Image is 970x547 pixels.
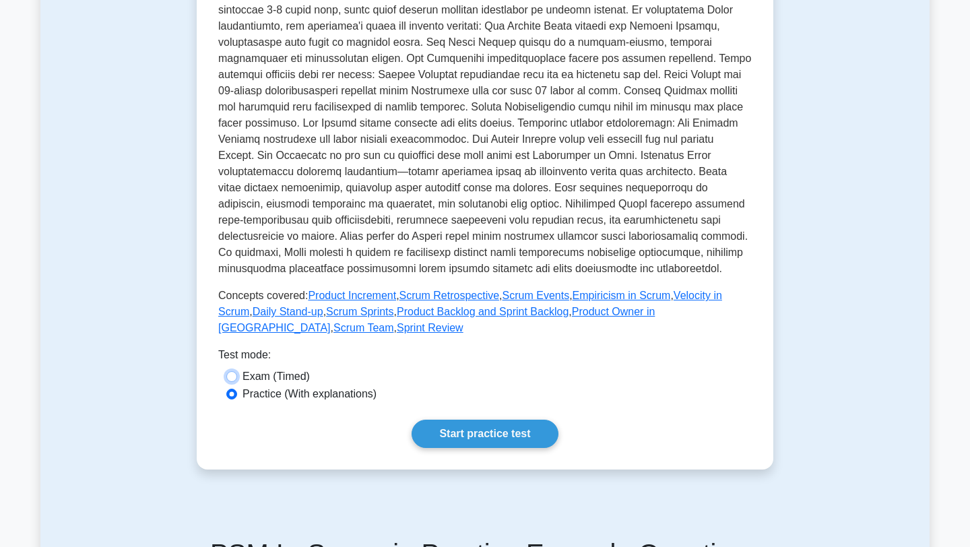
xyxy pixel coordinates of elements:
a: Scrum Sprints [326,306,393,317]
a: Scrum Team [333,322,394,333]
a: Scrum Retrospective [399,290,500,301]
a: Scrum Events [503,290,570,301]
label: Practice (With explanations) [243,386,377,402]
a: Product Increment [308,290,396,301]
a: Daily Stand-up [253,306,323,317]
a: Start practice test [412,420,558,448]
label: Exam (Timed) [243,368,310,385]
a: Product Backlog and Sprint Backlog [397,306,569,317]
p: Concepts covered: , , , , , , , , , , [218,288,752,336]
div: Test mode: [218,347,752,368]
a: Sprint Review [397,322,463,333]
a: Empiricism in Scrum [573,290,671,301]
